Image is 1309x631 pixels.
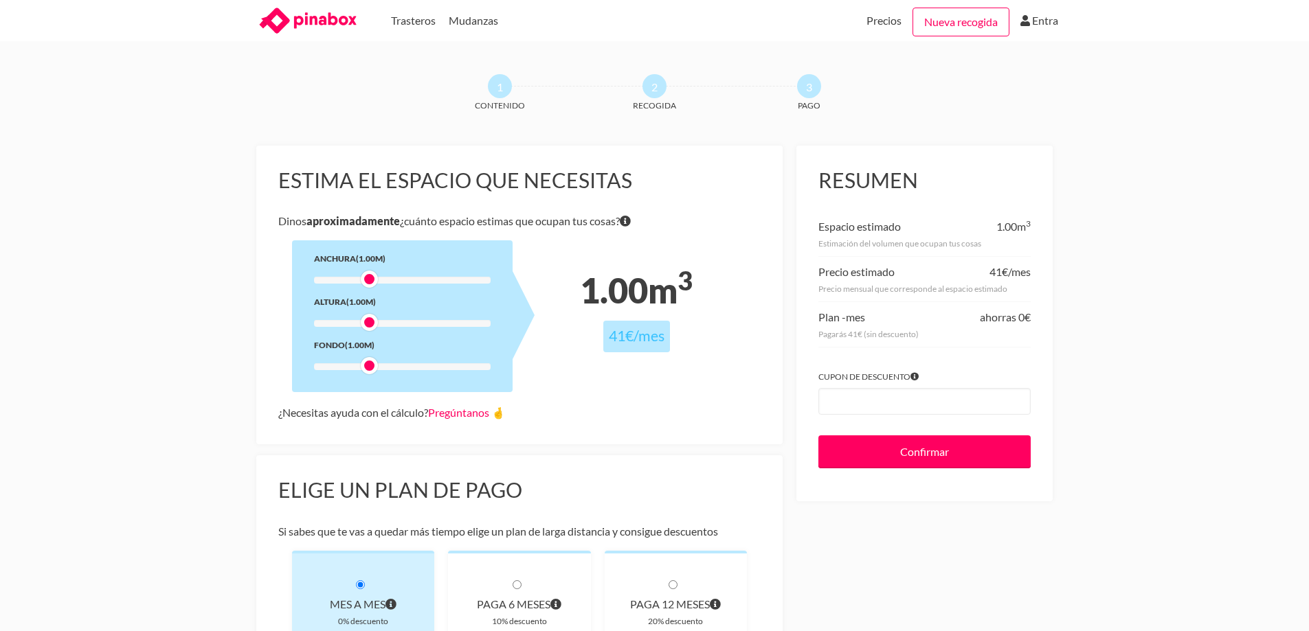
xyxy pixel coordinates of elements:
[1008,265,1031,278] span: /mes
[818,168,1031,194] h3: Resumen
[989,265,1008,278] span: 41€
[580,269,648,311] span: 1.00
[627,595,726,614] div: paga 12 meses
[818,327,1031,341] div: Pagarás 41€ (sin descuento)
[818,217,901,236] div: Espacio estimado
[797,74,821,98] span: 3
[470,614,569,628] div: 10% descuento
[306,214,400,227] b: aproximadamente
[603,98,706,113] span: Recogida
[1026,218,1031,229] sup: 3
[278,522,761,541] p: Si sabes que te vas a quedar más tiempo elige un plan de larga distancia y consigue descuentos
[818,435,1031,468] input: Confirmar
[846,310,865,323] span: mes
[627,614,726,628] div: 20% descuento
[1017,220,1031,233] span: m
[488,74,512,98] span: 1
[278,168,761,194] h3: Estima el espacio que necesitas
[278,477,761,503] h3: Elige un plan de pago
[356,253,385,264] span: (1.00m)
[980,308,1031,327] div: ahorras 0€
[818,282,1031,296] div: Precio mensual que corresponde al espacio estimado
[634,327,664,345] span: /mes
[710,595,721,614] span: Pagas cada 12 meses por el volumen que ocupan tus cosas. El precio incluye el descuento de 20% y ...
[449,98,552,113] span: Contenido
[996,220,1017,233] span: 1.00
[620,211,631,231] span: Si tienes dudas sobre volumen exacto de tus cosas no te preocupes porque nuestro equipo te dirá e...
[642,74,667,98] span: 2
[910,369,919,384] span: Si tienes algún cupón introdúcelo para aplicar el descuento
[314,295,491,309] div: Altura
[758,98,861,113] span: Pago
[314,251,491,266] div: Anchura
[818,236,1031,251] div: Estimación del volumen que ocupan tus cosas
[314,595,413,614] div: Mes a mes
[648,269,693,311] span: m
[345,340,374,350] span: (1.00m)
[314,614,413,628] div: 0% descuento
[346,297,376,307] span: (1.00m)
[428,406,505,419] a: Pregúntanos 🤞
[818,308,865,327] div: Plan -
[678,265,693,296] sup: 3
[818,262,895,282] div: Precio estimado
[913,8,1009,36] a: Nueva recogida
[278,211,761,231] p: Dinos ¿cuánto espacio estimas que ocupan tus cosas?
[609,327,634,345] span: 41€
[818,369,1031,384] label: Cupon de descuento
[550,595,561,614] span: Pagas cada 6 meses por el volumen que ocupan tus cosas. El precio incluye el descuento de 10% y e...
[314,338,491,352] div: Fondo
[470,595,569,614] div: paga 6 meses
[385,595,396,614] span: Pagas al principio de cada mes por el volumen que ocupan tus cosas. A diferencia de otros planes ...
[278,403,761,422] div: ¿Necesitas ayuda con el cálculo?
